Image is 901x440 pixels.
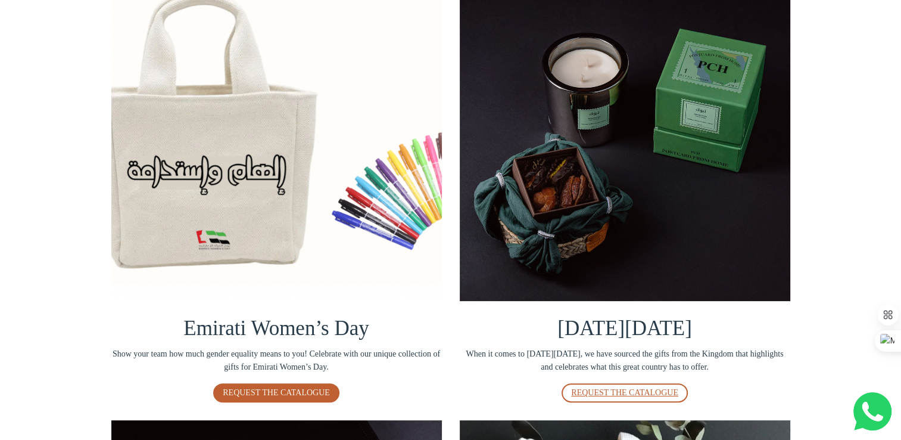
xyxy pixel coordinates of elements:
[111,348,442,374] span: Show your team how much gender equality means to you! Celebrate with our unique collection of gif...
[460,348,790,374] span: When it comes to [DATE][DATE], we have sourced the gifts from the Kingdom that highlights and cel...
[571,388,678,397] span: REQUEST THE CATALOGUE
[223,388,330,397] span: REQUEST THE CATALOGUE
[213,383,339,402] a: REQUEST THE CATALOGUE
[183,317,369,340] span: Emirati Women’s Day
[562,383,688,402] a: REQUEST THE CATALOGUE
[557,317,691,340] span: [DATE][DATE]
[339,1,378,11] span: Last name
[853,392,891,430] img: Whatsapp
[339,99,396,109] span: Number of gifts
[339,50,398,60] span: Company name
